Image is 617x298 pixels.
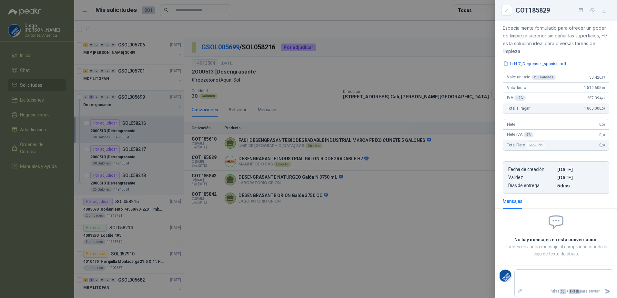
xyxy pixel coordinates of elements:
p: Fecha de creación [508,167,555,172]
button: b-H-7_Degreaser_spanish.pdf [503,60,567,67]
span: ,97 [601,96,605,100]
p: Puedes enviar un mensaje al comprador usando la caja de texto de abajo. [503,243,609,257]
span: Ctrl [560,289,566,294]
p: Días de entrega [508,183,555,188]
div: 0 % [524,132,533,137]
span: Total a Pagar [507,106,530,111]
span: 0 [599,143,605,147]
p: Validez [508,175,555,180]
span: Total Flete [507,141,547,149]
span: ,00 [601,107,605,110]
span: ,10 [601,86,605,90]
h2: No hay mensajes en esta conversación [503,236,609,243]
span: ,00 [601,123,605,126]
span: 1.512.605 [584,85,605,90]
span: ,00 [601,144,605,147]
span: 50.420 [589,75,605,80]
span: ,17 [601,76,605,79]
p: [DATE] [557,167,604,172]
span: Valor unitario [507,75,556,80]
label: Adjuntar archivos [515,286,526,297]
span: Flete IVA [507,132,533,137]
span: Valor bruto [507,85,526,90]
button: Close [503,6,511,14]
p: Pulsa + para enviar [526,286,602,297]
span: 0 [599,122,605,127]
div: Mensajes [503,198,522,205]
p: [DATE] [557,175,604,180]
span: Flete [507,122,515,127]
span: 1.800.000 [584,106,605,111]
span: ENTER [569,289,580,294]
img: Company Logo [499,270,511,282]
button: Enviar [602,286,613,297]
span: 287.394 [587,96,605,100]
p: 5 dias [557,183,604,188]
div: x 30 Galones [531,75,556,80]
div: COT185829 [516,5,609,15]
span: 0 [599,133,605,137]
span: IVA [507,95,526,101]
p: Especialmente formulado para ofrecer un poder de limpieza superior sin dañar las superficies, H7 ... [503,24,609,55]
div: Incluido [526,141,545,149]
div: 19 % [514,95,526,101]
span: ,00 [601,133,605,137]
